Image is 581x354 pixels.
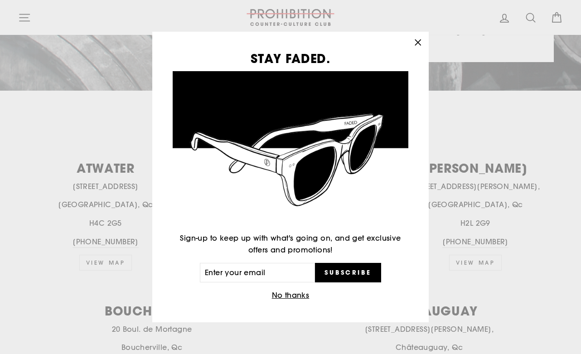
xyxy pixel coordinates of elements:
[315,263,381,283] button: Subscribe
[173,52,408,64] h3: STAY FADED.
[173,233,408,256] p: Sign-up to keep up with what's going on, and get exclusive offers and promotions!
[269,289,312,302] button: No thanks
[200,263,315,283] input: Enter your email
[324,268,372,276] span: Subscribe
